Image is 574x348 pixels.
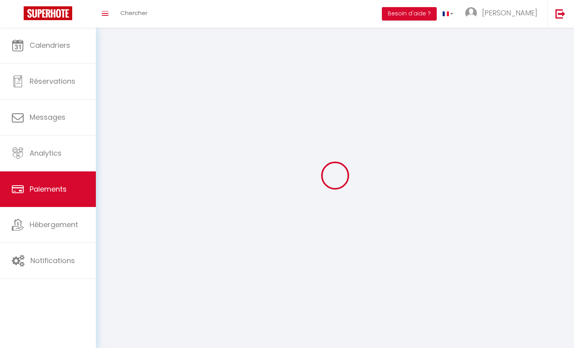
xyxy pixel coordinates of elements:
[465,7,477,19] img: ...
[30,184,67,194] span: Paiements
[555,9,565,19] img: logout
[30,148,62,158] span: Analytics
[30,112,65,122] span: Messages
[30,220,78,229] span: Hébergement
[482,8,537,18] span: [PERSON_NAME]
[30,76,75,86] span: Réservations
[30,256,75,265] span: Notifications
[382,7,437,21] button: Besoin d'aide ?
[120,9,148,17] span: Chercher
[24,6,72,20] img: Super Booking
[30,40,70,50] span: Calendriers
